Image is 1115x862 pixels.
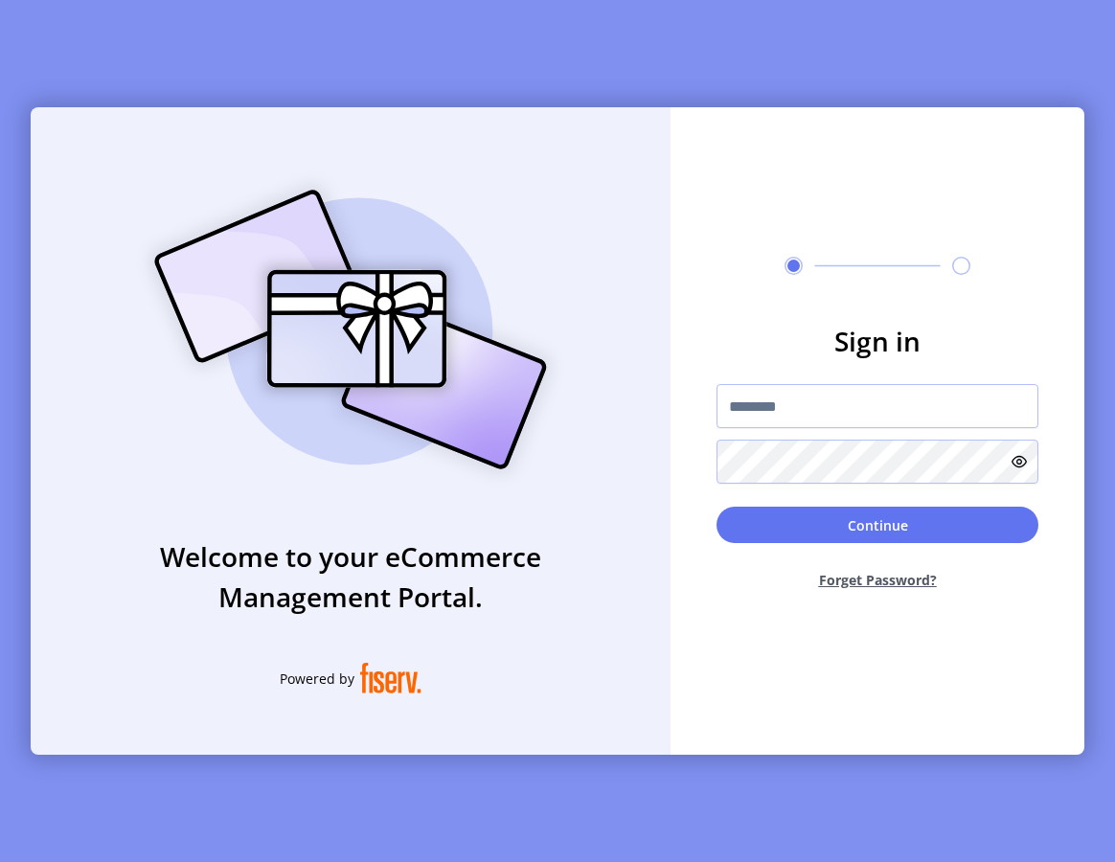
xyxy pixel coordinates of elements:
span: Powered by [280,669,354,689]
button: Forget Password? [717,555,1038,605]
h3: Sign in [717,321,1038,361]
h3: Welcome to your eCommerce Management Portal. [31,536,671,617]
button: Continue [717,507,1038,543]
img: card_Illustration.svg [125,169,576,490]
